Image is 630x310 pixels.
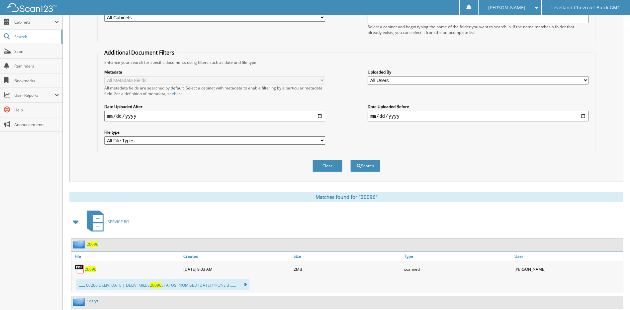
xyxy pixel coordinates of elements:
img: folder2.png [73,240,87,248]
a: File [71,252,182,261]
span: Scan [14,49,59,54]
div: [DATE] 9:03 AM [182,262,292,276]
label: File type [104,129,325,135]
div: Select a cabinet and begin typing the name of the folder you want to search in. If the name match... [368,24,588,35]
label: Date Uploaded Before [368,104,588,109]
span: Search [14,34,58,40]
a: here [174,91,183,96]
iframe: Chat Widget [597,278,630,310]
span: Cabinets [14,19,54,25]
a: 19537 [87,299,98,305]
input: start [104,111,325,121]
button: Clear [313,160,342,172]
div: Enhance your search for specific documents using filters such as date and file type. [101,60,591,65]
img: scan123-logo-white.svg [7,3,56,12]
label: Uploaded By [368,69,588,75]
a: 20096 [85,266,96,272]
span: Announcements [14,122,59,127]
div: Matches found for "20096" [69,192,623,202]
img: PDF.png [75,264,85,274]
a: User [513,252,623,261]
label: Date Uploaded After [104,104,325,109]
span: [PERSON_NAME] [488,6,525,10]
span: Levelland Chevrolet Buick GMC [551,6,620,10]
span: Reminders [14,63,59,69]
div: All metadata fields are searched by default. Select a cabinet with metadata to enable filtering b... [104,85,325,96]
label: Metadata [104,69,325,75]
span: SERVICE RO [108,219,129,225]
legend: Additional Document Filters [101,49,178,56]
span: User Reports [14,92,54,98]
a: Created [182,252,292,261]
span: Help [14,107,59,113]
input: end [368,111,588,121]
div: scanned [403,262,513,276]
div: ...... 00266 DELIV. DATE | DELIV, MILES STATUS PROMISED [DATE] PHONE 3 ...... [76,279,249,290]
a: Size [292,252,402,261]
div: [PERSON_NAME] [513,262,623,276]
span: 20096 [150,282,161,288]
img: folder2.png [73,298,87,306]
a: 20096 [87,241,98,247]
button: Search [350,160,380,172]
a: SERVICE RO [83,209,129,235]
a: Type [403,252,513,261]
div: 2MB [292,262,402,276]
span: Bookmarks [14,78,59,83]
